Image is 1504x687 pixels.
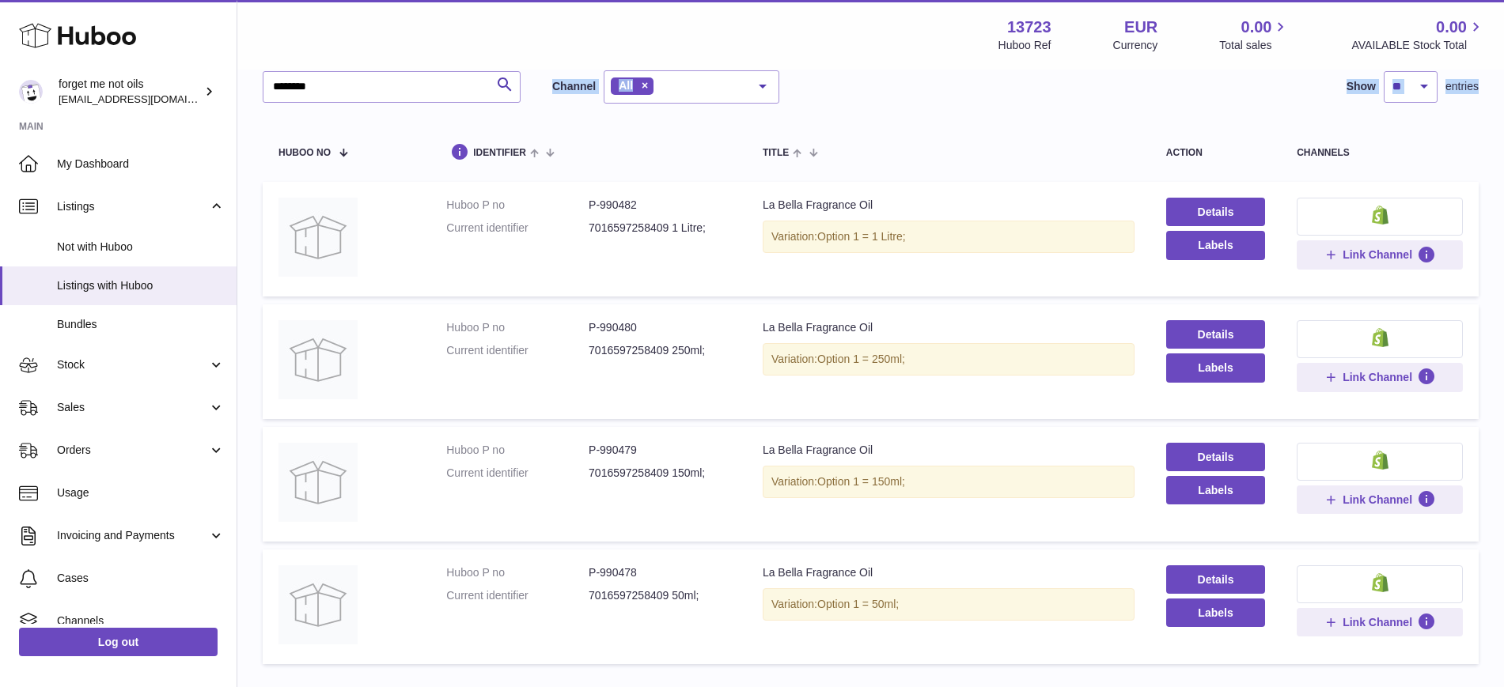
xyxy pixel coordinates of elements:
[589,443,731,458] dd: P-990479
[446,198,589,213] dt: Huboo P no
[446,565,589,580] dt: Huboo P no
[1166,476,1265,504] button: Labels
[552,79,596,94] label: Channel
[589,588,731,603] dd: 7016597258409 50ml;
[1351,38,1485,53] span: AVAILABLE Stock Total
[589,198,731,213] dd: P-990482
[817,598,899,610] span: Option 1 = 50ml;
[57,157,225,172] span: My Dashboard
[278,148,331,158] span: Huboo no
[446,221,589,236] dt: Current identifier
[998,38,1051,53] div: Huboo Ref
[1343,493,1412,507] span: Link Channel
[1343,370,1412,384] span: Link Channel
[1166,231,1265,259] button: Labels
[619,79,633,92] span: All
[763,320,1135,335] div: La Bella Fragrance Oil
[1372,328,1388,347] img: shopify-small.png
[763,221,1135,253] div: Variation:
[1351,17,1485,53] a: 0.00 AVAILABLE Stock Total
[1297,363,1463,391] button: Link Channel
[817,353,905,365] span: Option 1 = 250ml;
[57,278,225,293] span: Listings with Huboo
[59,92,233,105] span: [EMAIL_ADDRESS][DOMAIN_NAME]
[1007,17,1051,38] strong: 13723
[473,148,526,158] span: identifier
[19,80,43,104] img: forgetmenothf@gmail.com
[1219,38,1290,53] span: Total sales
[763,443,1135,458] div: La Bella Fragrance Oil
[446,443,589,458] dt: Huboo P no
[763,588,1135,621] div: Variation:
[1166,198,1265,226] a: Details
[59,77,201,107] div: forget me not oils
[1297,608,1463,636] button: Link Channel
[57,357,208,372] span: Stock
[1297,485,1463,514] button: Link Channel
[1113,38,1158,53] div: Currency
[446,466,589,481] dt: Current identifier
[1297,148,1463,158] div: channels
[278,198,358,277] img: La Bella Fragrance Oil
[589,320,731,335] dd: P-990480
[57,485,225,500] span: Usage
[57,443,208,458] span: Orders
[1343,615,1412,629] span: Link Channel
[1436,17,1467,38] span: 0.00
[57,613,225,628] span: Channels
[1166,148,1265,158] div: action
[1219,17,1290,53] a: 0.00 Total sales
[57,317,225,332] span: Bundles
[57,240,225,255] span: Not with Huboo
[1241,17,1272,38] span: 0.00
[589,466,731,481] dd: 7016597258409 150ml;
[278,443,358,522] img: La Bella Fragrance Oil
[1372,451,1388,470] img: shopify-small.png
[1372,206,1388,225] img: shopify-small.png
[57,528,208,543] span: Invoicing and Payments
[1297,240,1463,269] button: Link Channel
[1445,79,1479,94] span: entries
[589,565,731,580] dd: P-990478
[1166,598,1265,627] button: Labels
[57,400,208,415] span: Sales
[763,198,1135,213] div: La Bella Fragrance Oil
[57,571,225,586] span: Cases
[763,466,1135,498] div: Variation:
[1347,79,1376,94] label: Show
[817,230,906,243] span: Option 1 = 1 Litre;
[763,343,1135,376] div: Variation:
[278,565,358,644] img: La Bella Fragrance Oil
[1372,573,1388,592] img: shopify-small.png
[763,565,1135,580] div: La Bella Fragrance Oil
[446,588,589,603] dt: Current identifier
[763,148,789,158] span: title
[19,628,218,656] a: Log out
[1343,247,1412,262] span: Link Channel
[278,320,358,399] img: La Bella Fragrance Oil
[446,343,589,358] dt: Current identifier
[1166,565,1265,594] a: Details
[817,475,905,488] span: Option 1 = 150ml;
[1124,17,1157,38] strong: EUR
[446,320,589,335] dt: Huboo P no
[1166,320,1265,349] a: Details
[1166,353,1265,382] button: Labels
[1166,443,1265,471] a: Details
[589,221,731,236] dd: 7016597258409 1 Litre;
[589,343,731,358] dd: 7016597258409 250ml;
[57,199,208,214] span: Listings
